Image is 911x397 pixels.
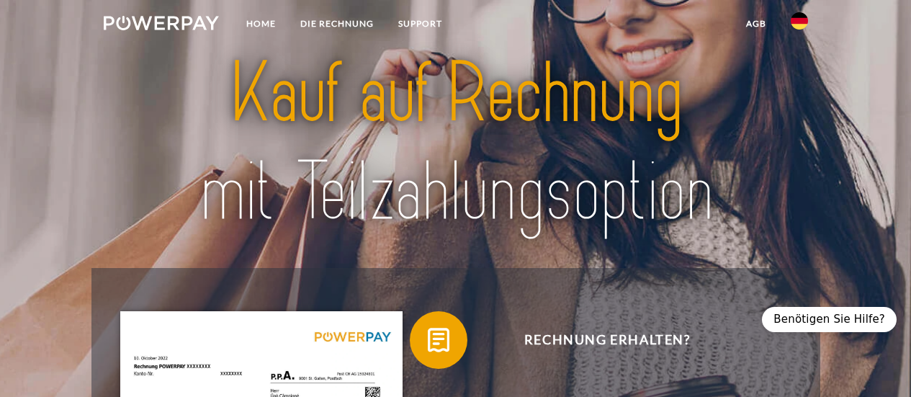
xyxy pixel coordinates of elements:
[234,11,288,37] a: Home
[431,311,784,369] span: Rechnung erhalten?
[421,322,457,358] img: qb_bill.svg
[762,307,897,332] div: Benötigen Sie Hilfe?
[104,16,220,30] img: logo-powerpay-white.svg
[386,11,454,37] a: SUPPORT
[410,311,784,369] button: Rechnung erhalten?
[791,12,808,30] img: de
[288,11,386,37] a: DIE RECHNUNG
[138,40,773,246] img: title-powerpay_de.svg
[734,11,778,37] a: agb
